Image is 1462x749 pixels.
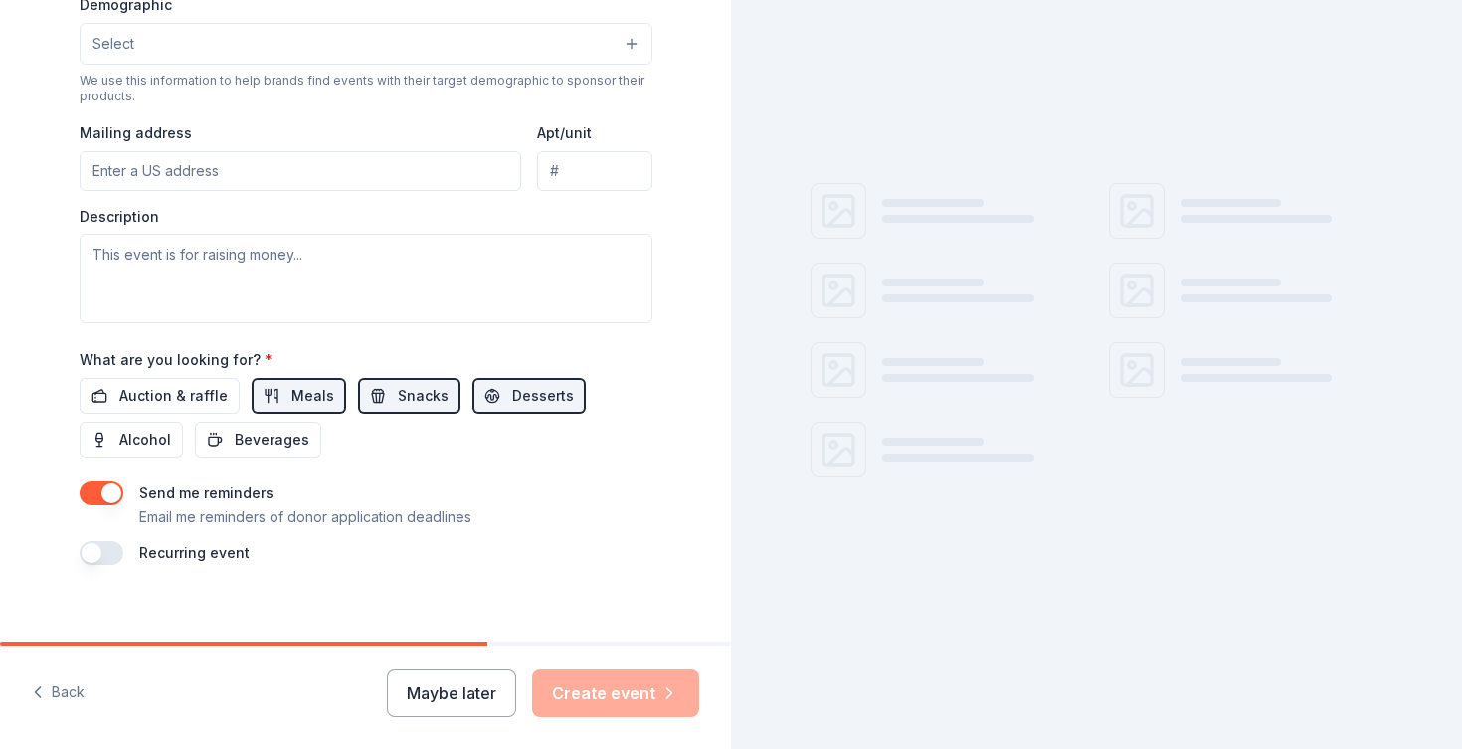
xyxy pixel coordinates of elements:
button: Back [32,672,85,714]
button: Snacks [358,378,460,414]
span: Snacks [398,384,449,408]
label: Recurring event [139,544,250,561]
label: What are you looking for? [80,350,273,370]
p: Email me reminders of donor application deadlines [139,505,471,529]
input: # [537,151,651,191]
label: Description [80,207,159,227]
button: Alcohol [80,422,183,458]
span: Desserts [512,384,574,408]
button: Desserts [472,378,586,414]
button: Beverages [195,422,321,458]
label: Send me reminders [139,484,274,501]
button: Select [80,23,652,65]
span: Beverages [235,428,309,452]
button: Maybe later [387,669,516,717]
label: Apt/unit [537,123,592,143]
span: Meals [291,384,334,408]
span: Select [92,32,134,56]
button: Auction & raffle [80,378,240,414]
span: Alcohol [119,428,171,452]
button: Meals [252,378,346,414]
label: Mailing address [80,123,192,143]
span: Auction & raffle [119,384,228,408]
div: We use this information to help brands find events with their target demographic to sponsor their... [80,73,652,104]
input: Enter a US address [80,151,522,191]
